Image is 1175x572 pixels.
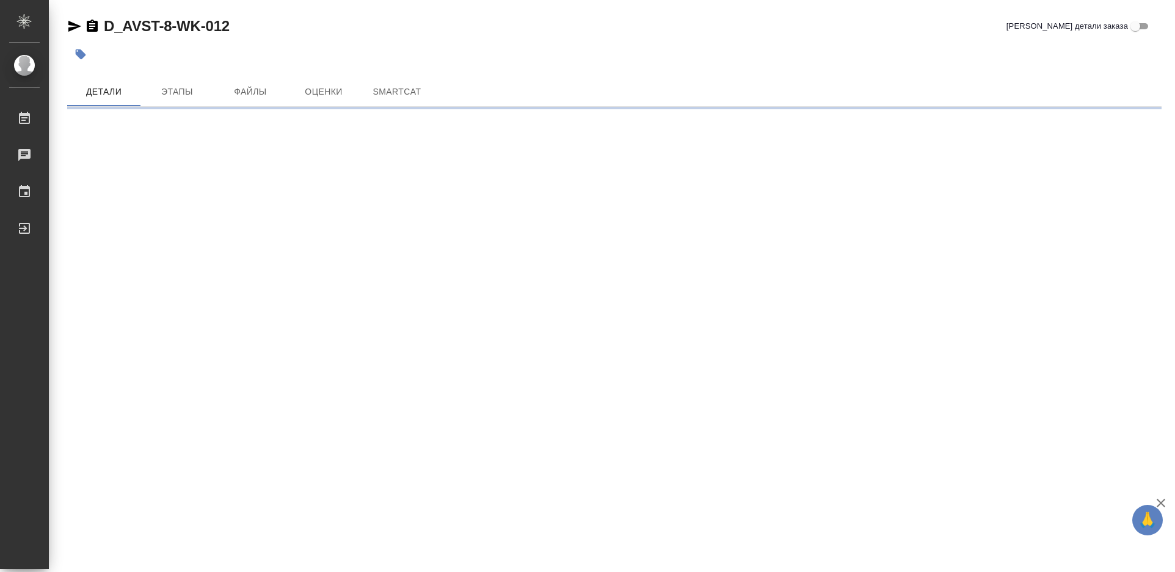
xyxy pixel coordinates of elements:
[104,18,230,34] a: D_AVST-8-WK-012
[368,84,426,100] span: SmartCat
[294,84,353,100] span: Оценки
[148,84,206,100] span: Этапы
[85,19,100,34] button: Скопировать ссылку
[67,41,94,68] button: Добавить тэг
[221,84,280,100] span: Файлы
[1132,505,1163,535] button: 🙏
[1137,507,1158,533] span: 🙏
[67,19,82,34] button: Скопировать ссылку для ЯМессенджера
[1006,20,1128,32] span: [PERSON_NAME] детали заказа
[75,84,133,100] span: Детали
